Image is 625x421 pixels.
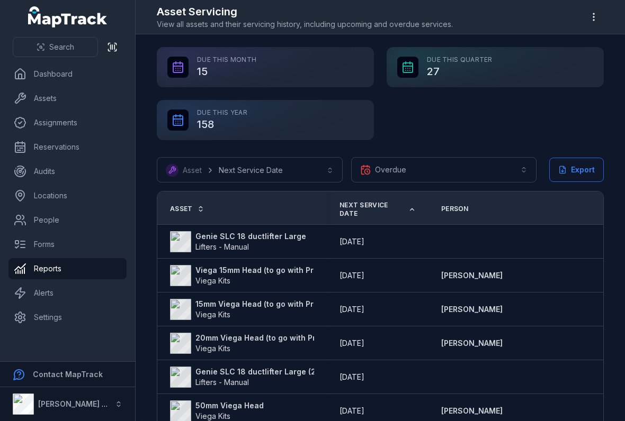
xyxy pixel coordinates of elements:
[157,157,343,182] button: AssetNext Service Date
[195,344,230,353] span: Viega Kits
[8,307,127,328] a: Settings
[170,265,367,286] a: Viega 15mm Head (to go with Pressgun #494)Viega Kits
[441,304,503,315] a: [PERSON_NAME]
[340,237,364,246] span: [DATE]
[195,231,306,242] strong: Genie SLC 18 ductlifter Large
[340,406,364,415] span: [DATE]
[340,304,364,315] time: 1/6/2022, 12:00:00 am
[195,265,367,276] strong: Viega 15mm Head (to go with Pressgun #494)
[8,112,127,133] a: Assignments
[340,271,364,280] span: [DATE]
[8,136,127,158] a: Reservations
[441,270,503,281] a: [PERSON_NAME]
[340,201,404,218] span: Next Service Date
[441,205,469,213] span: Person
[351,157,537,182] button: Overdue
[195,310,230,319] span: Viega Kits
[170,205,204,213] a: Asset
[340,406,364,416] time: 1/9/2023, 12:00:00 am
[8,282,127,304] a: Alerts
[195,299,364,309] strong: 15mm Viega Head (to go with Pressgun #471)
[8,185,127,206] a: Locations
[195,400,264,411] strong: 50mm Viega Head
[195,378,249,387] span: Lifters - Manual
[38,399,112,408] strong: [PERSON_NAME] Air
[549,158,604,182] button: Export
[28,6,108,28] a: MapTrack
[170,367,324,388] a: Genie SLC 18 ductlifter Large (26)Lifters - Manual
[157,19,453,30] span: View all assets and their servicing history, including upcoming and overdue services.
[8,258,127,279] a: Reports
[8,88,127,109] a: Assets
[195,242,249,251] span: Lifters - Manual
[340,270,364,281] time: 1/6/2022, 12:00:00 am
[170,299,364,320] a: 15mm Viega Head (to go with Pressgun #471)Viega Kits
[441,406,503,416] a: [PERSON_NAME]
[8,63,127,85] a: Dashboard
[195,411,230,420] span: Viega Kits
[49,42,74,52] span: Search
[340,338,364,349] time: 1/3/2023, 12:00:00 am
[340,372,364,381] span: [DATE]
[340,236,364,247] time: 3/2/2022, 12:00:00 am
[33,370,103,379] strong: Contact MapTrack
[195,367,324,377] strong: Genie SLC 18 ductlifter Large (26)
[340,372,364,382] time: 14/8/2023, 12:00:00 am
[157,4,453,19] h2: Asset Servicing
[170,205,193,213] span: Asset
[13,37,98,57] button: Search
[340,201,416,218] a: Next Service Date
[340,305,364,314] span: [DATE]
[441,338,503,349] a: [PERSON_NAME]
[195,276,230,285] span: Viega Kits
[170,333,366,354] a: 20mm Viega Head (to go with Pressgun #471)Viega Kits
[8,234,127,255] a: Forms
[8,209,127,231] a: People
[170,231,306,252] a: Genie SLC 18 ductlifter LargeLifters - Manual
[195,333,366,343] strong: 20mm Viega Head (to go with Pressgun #471)
[340,338,364,347] span: [DATE]
[8,161,127,182] a: Audits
